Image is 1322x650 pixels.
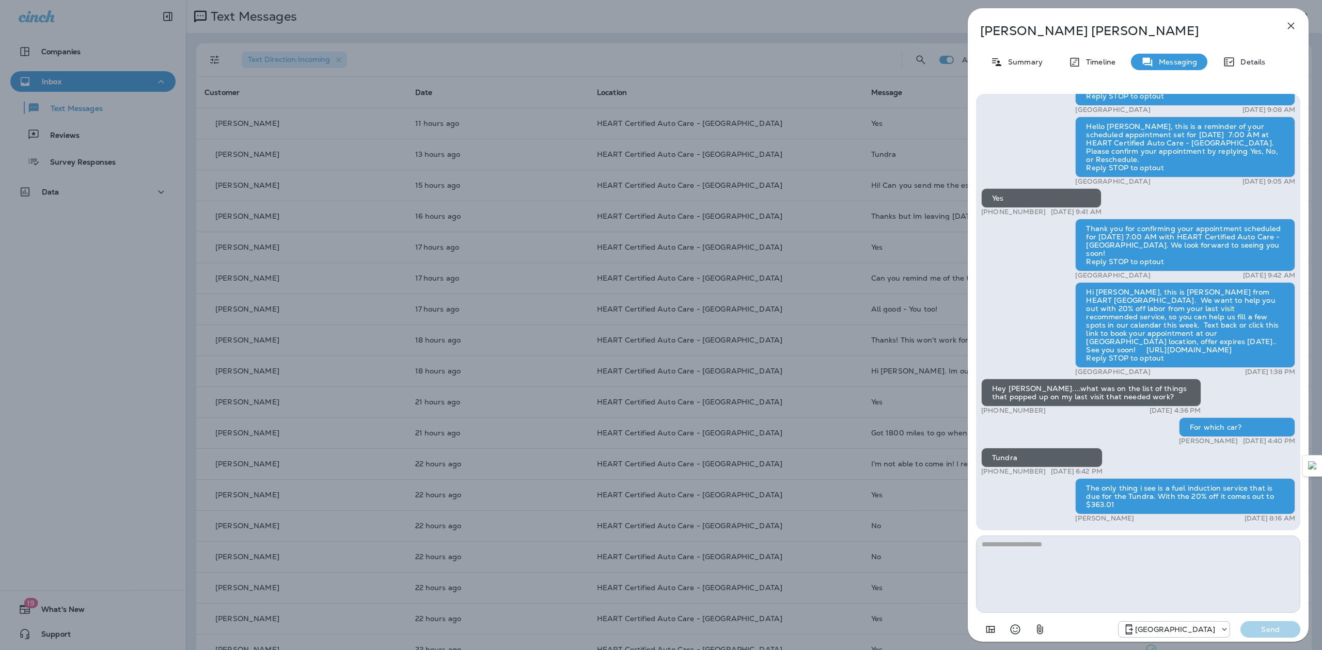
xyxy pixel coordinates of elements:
p: [PHONE_NUMBER] [981,407,1046,415]
p: [PERSON_NAME] [1179,437,1238,445]
p: [PHONE_NUMBER] [981,467,1046,476]
p: [DATE] 9:05 AM [1242,177,1295,186]
p: [DATE] 4:40 PM [1243,437,1295,445]
p: [PERSON_NAME] [1075,514,1134,523]
img: Detect Auto [1308,461,1317,470]
p: [DATE] 1:38 PM [1245,368,1295,376]
div: Yes [981,188,1101,208]
div: +1 (847) 262-3704 [1119,623,1230,636]
p: Summary [1003,58,1043,66]
p: [DATE] 6:42 PM [1051,467,1103,476]
p: Details [1235,58,1265,66]
p: [GEOGRAPHIC_DATA] [1075,177,1150,186]
div: Hello [PERSON_NAME], this is a reminder of your scheduled appointment set for [DATE] 7:00 AM at H... [1075,117,1295,177]
p: [DATE] 8:16 AM [1245,514,1295,523]
p: [GEOGRAPHIC_DATA] [1135,625,1215,633]
div: Tundra [981,448,1103,467]
div: Hey [PERSON_NAME]....what was on the list of things that popped up on my last visit that needed w... [981,379,1201,407]
div: Hi [PERSON_NAME], this is [PERSON_NAME] from HEART [GEOGRAPHIC_DATA]. We want to help you out wit... [1075,282,1295,368]
div: The only thing i see is a fuel induction service that is due for the Tundra. With the 20% off it ... [1075,478,1295,514]
p: [GEOGRAPHIC_DATA] [1075,271,1150,280]
button: Add in a premade template [980,619,1001,640]
p: [DATE] 9:08 AM [1242,106,1295,114]
p: Messaging [1154,58,1197,66]
p: [PHONE_NUMBER] [981,208,1046,216]
p: [DATE] 4:36 PM [1150,407,1201,415]
div: Thank you for confirming your appointment scheduled for [DATE] 7:00 AM with HEART Certified Auto ... [1075,219,1295,271]
p: Timeline [1081,58,1115,66]
div: For which car? [1179,417,1295,437]
p: [GEOGRAPHIC_DATA] [1075,368,1150,376]
p: [GEOGRAPHIC_DATA] [1075,106,1150,114]
button: Select an emoji [1005,619,1026,640]
p: [DATE] 9:41 AM [1051,208,1101,216]
p: [DATE] 9:42 AM [1243,271,1295,280]
p: [PERSON_NAME] [PERSON_NAME] [980,24,1262,38]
